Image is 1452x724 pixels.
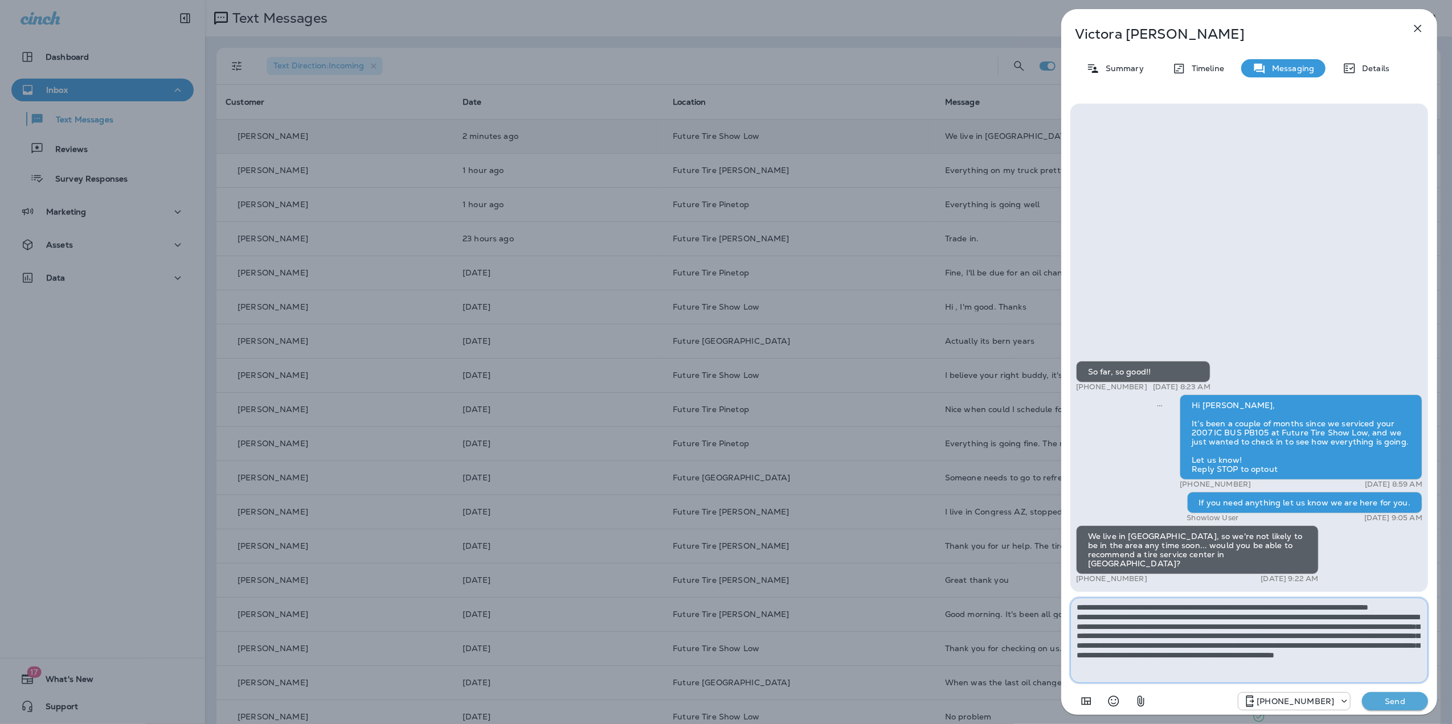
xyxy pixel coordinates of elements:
p: Send [1371,696,1419,706]
p: [PHONE_NUMBER] [1076,574,1147,583]
div: Hi [PERSON_NAME], It’s been a couple of months since we serviced your 2007 IC BUS PB105 at Future... [1180,394,1422,480]
p: [PHONE_NUMBER] [1257,697,1334,706]
p: Showlow User [1187,513,1239,523]
p: Timeline [1186,64,1224,73]
span: Sent [1157,400,1163,410]
div: So far, so good!! [1076,361,1210,382]
button: Select an emoji [1102,690,1125,713]
div: +1 (928) 232-1970 [1238,694,1350,708]
button: Add in a premade template [1075,690,1098,713]
p: [PHONE_NUMBER] [1180,480,1251,489]
p: [DATE] 8:59 AM [1365,480,1422,489]
button: Send [1362,692,1428,710]
p: [DATE] 9:22 AM [1261,574,1319,583]
p: [PHONE_NUMBER] [1076,382,1147,392]
p: Victora [PERSON_NAME] [1075,26,1386,42]
div: If you need anything let us know we are here for you. [1187,492,1422,513]
p: Messaging [1266,64,1314,73]
div: We live in [GEOGRAPHIC_DATA], so we're not likely to be in the area any time soon... would you be... [1076,525,1319,574]
p: Details [1356,64,1389,73]
p: [DATE] 9:05 AM [1364,513,1422,523]
p: [DATE] 8:23 AM [1153,382,1210,392]
p: Summary [1100,64,1144,73]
